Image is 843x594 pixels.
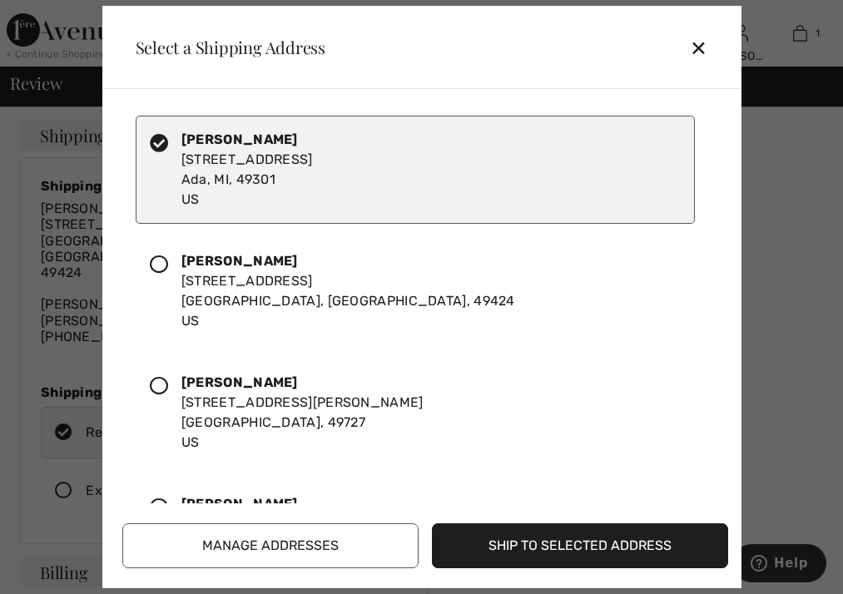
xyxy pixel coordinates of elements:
[432,523,728,568] button: Ship to Selected Address
[181,496,298,512] strong: [PERSON_NAME]
[38,12,72,27] span: Help
[181,374,298,390] strong: [PERSON_NAME]
[181,131,298,147] strong: [PERSON_NAME]
[690,30,721,65] div: ✕
[181,251,515,331] div: [STREET_ADDRESS] [GEOGRAPHIC_DATA], [GEOGRAPHIC_DATA], 49424 US
[122,523,419,568] button: Manage Addresses
[181,373,424,453] div: [STREET_ADDRESS][PERSON_NAME] [GEOGRAPHIC_DATA], 49727 US
[181,130,313,210] div: [STREET_ADDRESS] Ada, MI, 49301 US
[122,39,326,56] div: Select a Shipping Address
[181,253,298,269] strong: [PERSON_NAME]
[181,494,515,574] div: [STREET_ADDRESS] [GEOGRAPHIC_DATA], [GEOGRAPHIC_DATA], 49424 US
